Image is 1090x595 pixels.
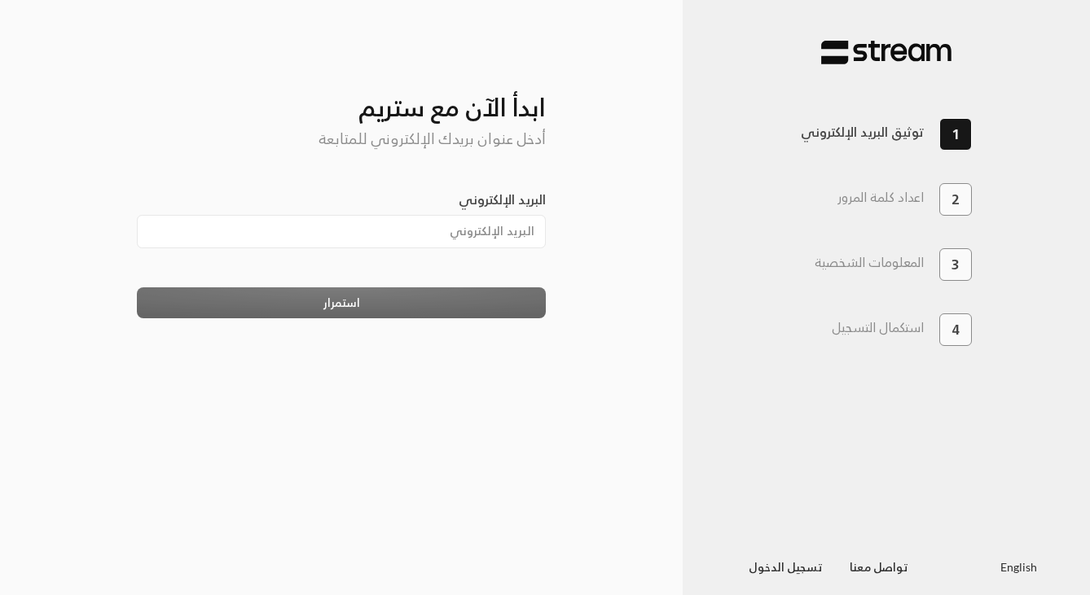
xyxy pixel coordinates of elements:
label: البريد الإلكتروني [459,190,546,209]
span: 4 [952,320,960,339]
h3: استكمال التسجيل [832,320,924,335]
h5: أدخل عنوان بريدك الإلكتروني للمتابعة [137,130,547,148]
span: 3 [952,255,960,274]
h3: توثيق البريد الإلكتروني [801,125,924,140]
a: تواصل معنا [837,557,922,577]
img: Stream Pay [821,40,952,65]
span: 1 [952,124,960,145]
input: البريد الإلكتروني [137,215,547,248]
span: 2 [952,190,960,209]
h3: اعداد كلمة المرور [837,190,924,205]
button: تسجيل الدخول [736,551,837,581]
a: English [1000,551,1037,581]
h3: ابدأ الآن مع ستريم [137,66,547,122]
a: تسجيل الدخول [736,557,837,577]
h3: المعلومات الشخصية [815,255,924,270]
button: تواصل معنا [837,551,922,581]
